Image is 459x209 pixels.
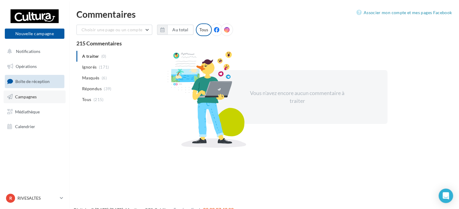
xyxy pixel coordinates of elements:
[196,23,212,36] div: Tous
[15,79,50,84] span: Boîte de réception
[4,45,63,58] button: Notifications
[356,9,452,16] a: Associer mon compte et mes pages Facebook
[5,29,64,39] button: Nouvelle campagne
[4,120,66,133] a: Calendrier
[4,106,66,118] a: Médiathèque
[245,89,349,105] div: Vous n'avez encore aucun commentaire à traiter
[17,195,57,201] p: RIVESALTES
[439,189,453,203] div: Open Intercom Messenger
[82,97,91,103] span: Tous
[9,195,12,201] span: R
[16,64,37,69] span: Opérations
[94,97,104,102] span: (215)
[4,91,66,103] a: Campagnes
[157,25,193,35] button: Au total
[99,65,109,69] span: (171)
[102,75,107,80] span: (6)
[82,75,99,81] span: Masqués
[4,60,66,73] a: Opérations
[15,124,35,129] span: Calendrier
[15,94,37,99] span: Campagnes
[15,109,40,114] span: Médiathèque
[16,49,40,54] span: Notifications
[4,75,66,88] a: Boîte de réception
[76,10,452,19] div: Commentaires
[82,27,142,32] span: Choisir une page ou un compte
[104,86,111,91] span: (39)
[167,25,193,35] button: Au total
[76,41,452,46] div: 215 Commentaires
[5,192,64,204] a: R RIVESALTES
[82,64,97,70] span: Ignorés
[76,25,152,35] button: Choisir une page ou un compte
[82,86,102,92] span: Répondus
